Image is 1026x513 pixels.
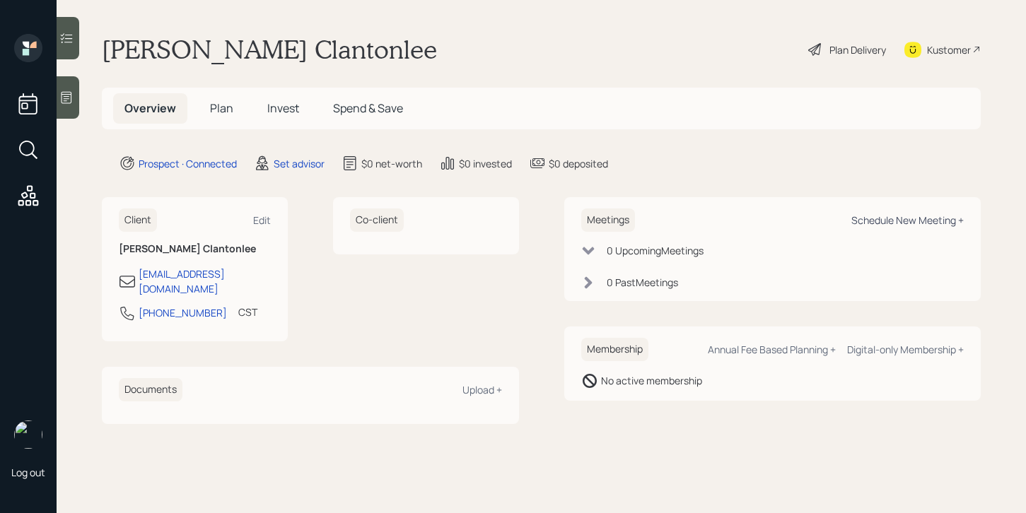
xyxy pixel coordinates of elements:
div: CST [238,305,257,319]
span: Overview [124,100,176,116]
div: $0 deposited [549,156,608,171]
div: Log out [11,466,45,479]
div: Edit [253,213,271,227]
div: No active membership [601,373,702,388]
h6: Meetings [581,208,635,232]
div: Digital-only Membership + [847,343,964,356]
div: [EMAIL_ADDRESS][DOMAIN_NAME] [139,266,271,296]
div: Prospect · Connected [139,156,237,171]
h6: Co-client [350,208,404,232]
img: retirable_logo.png [14,420,42,449]
div: $0 net-worth [361,156,422,171]
span: Plan [210,100,233,116]
div: Annual Fee Based Planning + [708,343,836,356]
div: Plan Delivery [829,42,886,57]
h6: Documents [119,378,182,401]
div: [PHONE_NUMBER] [139,305,227,320]
h6: [PERSON_NAME] Clantonlee [119,243,271,255]
div: $0 invested [459,156,512,171]
div: Upload + [462,383,502,396]
div: 0 Upcoming Meeting s [607,243,704,258]
div: Kustomer [927,42,971,57]
h6: Client [119,208,157,232]
div: 0 Past Meeting s [607,275,678,290]
div: Set advisor [274,156,325,171]
span: Spend & Save [333,100,403,116]
div: Schedule New Meeting + [851,213,964,227]
span: Invest [267,100,299,116]
h6: Membership [581,338,648,361]
h1: [PERSON_NAME] Clantonlee [102,34,437,65]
